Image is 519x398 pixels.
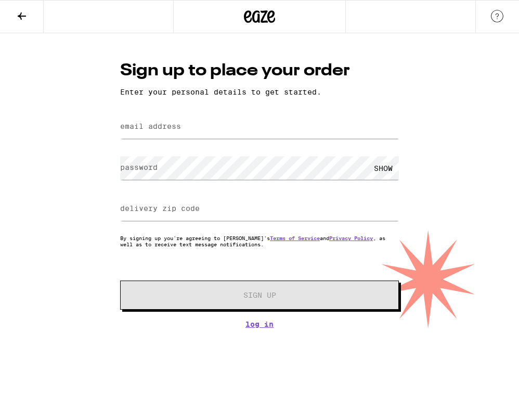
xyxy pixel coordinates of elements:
p: By signing up you're agreeing to [PERSON_NAME]'s and , as well as to receive text message notific... [120,235,399,247]
button: Sign Up [120,281,399,310]
a: Log In [120,320,399,328]
span: Sign Up [243,291,276,299]
h1: Sign up to place your order [120,59,399,83]
input: delivery zip code [120,197,399,221]
label: delivery zip code [120,204,200,213]
label: email address [120,122,181,130]
div: SHOW [368,156,399,180]
p: Enter your personal details to get started. [120,88,399,96]
input: email address [120,115,399,139]
a: Terms of Service [270,235,320,241]
a: Privacy Policy [329,235,373,241]
label: password [120,163,158,171]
